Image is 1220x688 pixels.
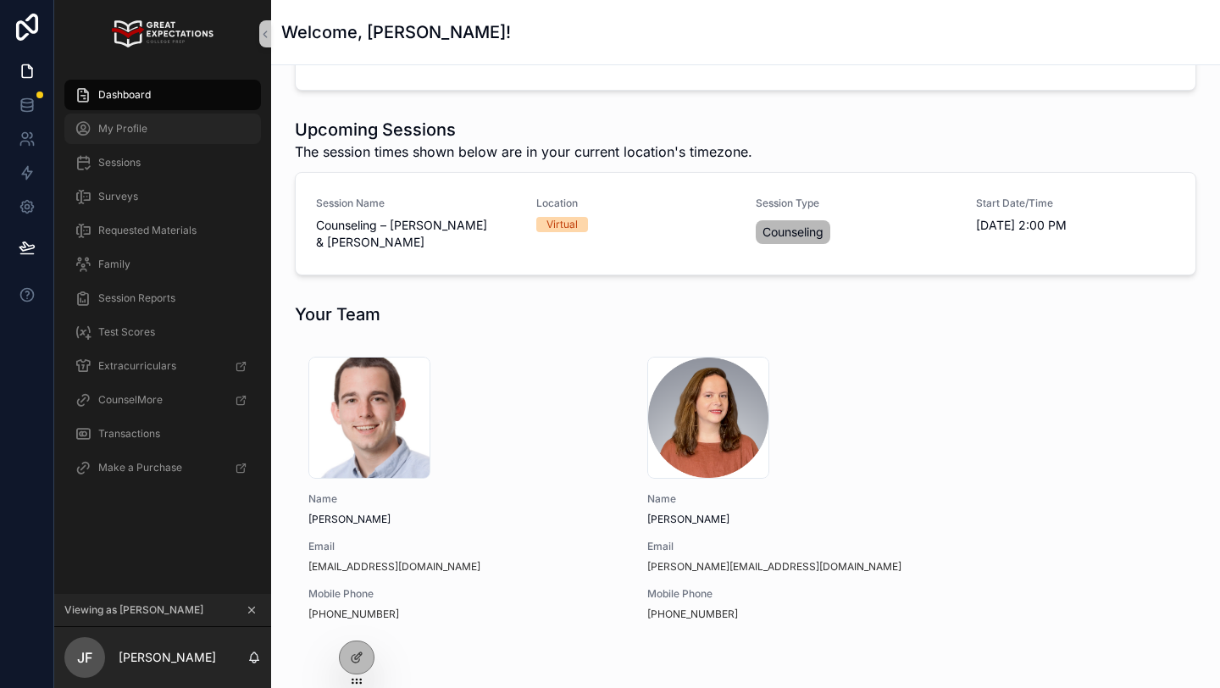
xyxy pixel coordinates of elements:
[308,608,399,621] a: [PHONE_NUMBER]
[64,80,261,110] a: Dashboard
[647,513,945,526] span: [PERSON_NAME]
[316,217,516,251] span: Counseling – [PERSON_NAME] & [PERSON_NAME]
[98,258,130,271] span: Family
[762,224,823,241] span: Counseling
[98,359,176,373] span: Extracurriculars
[64,385,261,415] a: CounselMore
[647,560,901,574] a: [PERSON_NAME][EMAIL_ADDRESS][DOMAIN_NAME]
[295,118,752,141] h1: Upcoming Sessions
[546,217,578,232] div: Virtual
[64,181,261,212] a: Surveys
[64,147,261,178] a: Sessions
[308,540,607,553] span: Email
[64,215,261,246] a: Requested Materials
[98,393,163,407] span: CounselMore
[316,197,516,210] span: Session Name
[647,587,945,601] span: Mobile Phone
[119,649,216,666] p: [PERSON_NAME]
[647,540,945,553] span: Email
[64,603,203,617] span: Viewing as [PERSON_NAME]
[308,587,607,601] span: Mobile Phone
[98,122,147,136] span: My Profile
[64,452,261,483] a: Make a Purchase
[976,217,1176,234] span: [DATE] 2:00 PM
[295,302,380,326] h1: Your Team
[64,249,261,280] a: Family
[756,197,956,210] span: Session Type
[98,88,151,102] span: Dashboard
[64,283,261,313] a: Session Reports
[98,156,141,169] span: Sessions
[98,224,197,237] span: Requested Materials
[98,190,138,203] span: Surveys
[64,351,261,381] a: Extracurriculars
[281,20,511,44] h1: Welcome, [PERSON_NAME]!
[98,427,160,441] span: Transactions
[98,291,175,305] span: Session Reports
[536,197,736,210] span: Location
[308,492,607,506] span: Name
[54,68,271,505] div: scrollable content
[98,461,182,474] span: Make a Purchase
[64,114,261,144] a: My Profile
[647,492,945,506] span: Name
[64,317,261,347] a: Test Scores
[64,419,261,449] a: Transactions
[112,20,213,47] img: App logo
[976,197,1176,210] span: Start Date/Time
[308,560,480,574] a: [EMAIL_ADDRESS][DOMAIN_NAME]
[308,513,607,526] span: [PERSON_NAME]
[98,325,155,339] span: Test Scores
[77,647,92,668] span: JF
[647,608,738,621] a: [PHONE_NUMBER]
[295,141,752,162] span: The session times shown below are in your current location's timezone.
